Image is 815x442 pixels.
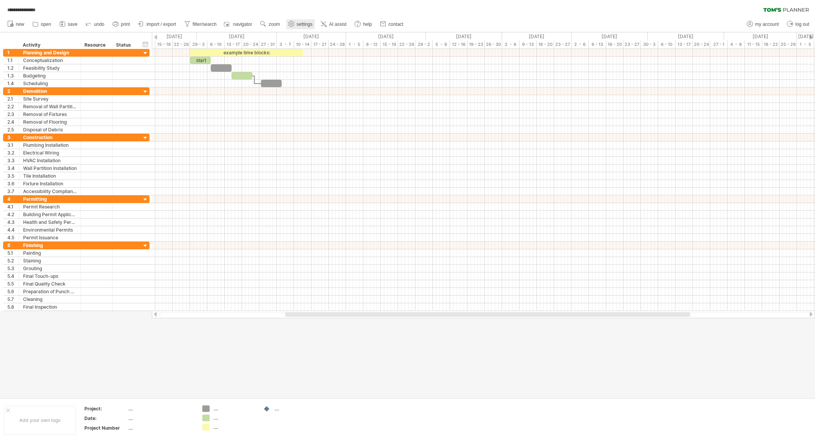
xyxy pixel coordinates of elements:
[780,40,797,49] div: 25 - 29
[7,80,19,87] div: 1.4
[7,64,19,72] div: 1.2
[589,40,606,49] div: 9 - 13
[785,19,812,29] a: log out
[724,32,797,40] div: May 2026
[193,22,217,27] span: filter/search
[745,40,762,49] div: 11 - 15
[155,40,173,49] div: 15 - 19
[353,19,374,29] a: help
[329,40,346,49] div: 24 - 28
[7,134,19,141] div: 3
[7,211,19,218] div: 4.2
[329,22,346,27] span: AI assist
[7,249,19,257] div: 5.1
[745,19,781,29] a: my account
[182,19,219,29] a: filter/search
[7,180,19,187] div: 3.6
[7,288,19,295] div: 5.6
[7,188,19,195] div: 3.7
[7,72,19,79] div: 1.3
[23,249,77,257] div: Painting
[23,257,77,264] div: Staining
[213,415,255,421] div: ....
[84,41,108,49] div: Resource
[57,19,80,29] a: save
[23,134,77,141] div: Construction
[146,22,176,27] span: import / export
[84,415,127,422] div: Date:
[346,40,363,49] div: 1 - 5
[388,22,403,27] span: contact
[23,126,77,133] div: Disposal of Debris
[23,234,77,241] div: Permit Issuance
[294,40,311,49] div: 10 - 14
[7,234,19,241] div: 4.5
[658,40,676,49] div: 6 - 10
[23,303,77,311] div: Final Inspection
[23,118,77,126] div: Removal of Flooring
[23,80,77,87] div: Scheduling
[4,406,76,435] div: Add your own logo
[23,95,77,103] div: Site Survey
[23,141,77,149] div: Plumbing Installation
[16,22,24,27] span: new
[7,95,19,103] div: 2.1
[121,32,197,40] div: September 2025
[23,272,77,280] div: Final Touch-ups
[7,242,19,249] div: 5
[467,40,485,49] div: 19 - 23
[710,40,728,49] div: 27 - 1
[197,32,277,40] div: October 2025
[242,40,259,49] div: 20 - 24
[207,40,225,49] div: 6 - 10
[173,40,190,49] div: 22 - 26
[5,19,27,29] a: new
[363,40,381,49] div: 8 - 12
[286,19,315,29] a: settings
[23,111,77,118] div: Removal of Fixtures
[755,22,779,27] span: my account
[398,40,415,49] div: 22 - 26
[128,425,193,431] div: ....
[554,40,571,49] div: 23 - 27
[693,40,710,49] div: 20 - 24
[797,40,814,49] div: 1 - 5
[7,118,19,126] div: 2.4
[7,265,19,272] div: 5.3
[23,172,77,180] div: Tile Installation
[297,22,313,27] span: settings
[319,19,349,29] a: AI assist
[190,49,303,56] div: example time blocks:
[7,257,19,264] div: 5.2
[381,40,398,49] div: 15 - 19
[7,157,19,164] div: 3.3
[450,40,467,49] div: 12 - 16
[571,40,589,49] div: 2 - 6
[7,280,19,287] div: 5.5
[23,211,77,218] div: Building Permit Application
[7,49,19,56] div: 1
[23,103,77,110] div: Removal of Wall Partitions
[728,40,745,49] div: 4 - 8
[606,40,623,49] div: 16 - 20
[277,40,294,49] div: 3 - 7
[94,22,104,27] span: undo
[7,195,19,203] div: 4
[795,22,809,27] span: log out
[23,288,77,295] div: Preparation of Punch List
[23,188,77,195] div: Accessibility Compliance Review
[136,19,178,29] a: import / export
[7,172,19,180] div: 3.5
[190,40,207,49] div: 29 - 3
[7,203,19,210] div: 4.1
[762,40,780,49] div: 18 - 22
[23,87,77,95] div: Demolition
[641,40,658,49] div: 30 - 3
[23,195,77,203] div: Permitting
[7,226,19,234] div: 4.4
[502,40,519,49] div: 2 - 6
[7,218,19,226] div: 4.3
[84,405,127,412] div: Project:
[41,22,51,27] span: open
[311,40,329,49] div: 17 - 21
